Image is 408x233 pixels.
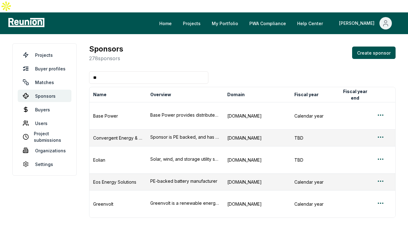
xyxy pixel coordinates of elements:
button: Domain [226,88,246,101]
a: Sponsors [18,90,71,102]
a: Matches [18,76,71,88]
div: [DOMAIN_NAME] [227,157,287,163]
p: 278 sponsors [89,55,123,62]
a: Buyer profiles [18,62,71,75]
button: Projects [373,88,394,101]
div: Greenvolt [93,201,143,207]
div: [DOMAIN_NAME] [227,201,287,207]
div: [PERSON_NAME] [339,17,377,29]
a: My Portfolio [207,17,243,29]
a: Projects [18,49,71,61]
div: Base Power [93,113,143,119]
nav: Main [154,17,402,29]
button: Base Power provides distributed battery storage solutions to homeowners. [150,112,220,118]
a: Users [18,117,71,129]
button: [PERSON_NAME] [334,17,397,29]
div: Convergent Energy & Power [93,135,143,141]
div: [DOMAIN_NAME] [227,113,287,119]
button: Fiscal year [293,88,320,101]
a: PWA Compliance [244,17,291,29]
button: Sponsor is PE backed, and has been operating for over 10 years. It has invested over $500 mm in p... [150,134,220,140]
button: Create sponsor [352,47,396,59]
button: Overview [149,88,172,101]
div: Calendar year [294,201,334,207]
div: Eolian [93,157,143,163]
a: Help Center [292,17,328,29]
button: PE-backed battery manufacturer [150,178,220,184]
button: Name [92,88,108,101]
div: [DOMAIN_NAME] [227,135,287,141]
div: TBD [294,135,334,141]
button: Greenvolt is a renewable energy company that delivers 100% green power through multiple technolog... [150,200,220,206]
div: Calendar year [294,179,334,185]
a: Project submissions [18,131,71,143]
div: Eos Energy Solutions [93,179,143,185]
h3: Sponsors [89,43,123,55]
button: Fiscal year end [340,88,370,101]
div: Calendar year [294,113,334,119]
a: Buyers [18,103,71,116]
a: Home [154,17,177,29]
a: Organizations [18,144,71,157]
div: [DOMAIN_NAME] [227,179,287,185]
div: TBD [294,157,334,163]
a: Projects [178,17,206,29]
a: Settings [18,158,71,170]
button: Solar, wind, and storage utility scale investor. [150,156,220,162]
